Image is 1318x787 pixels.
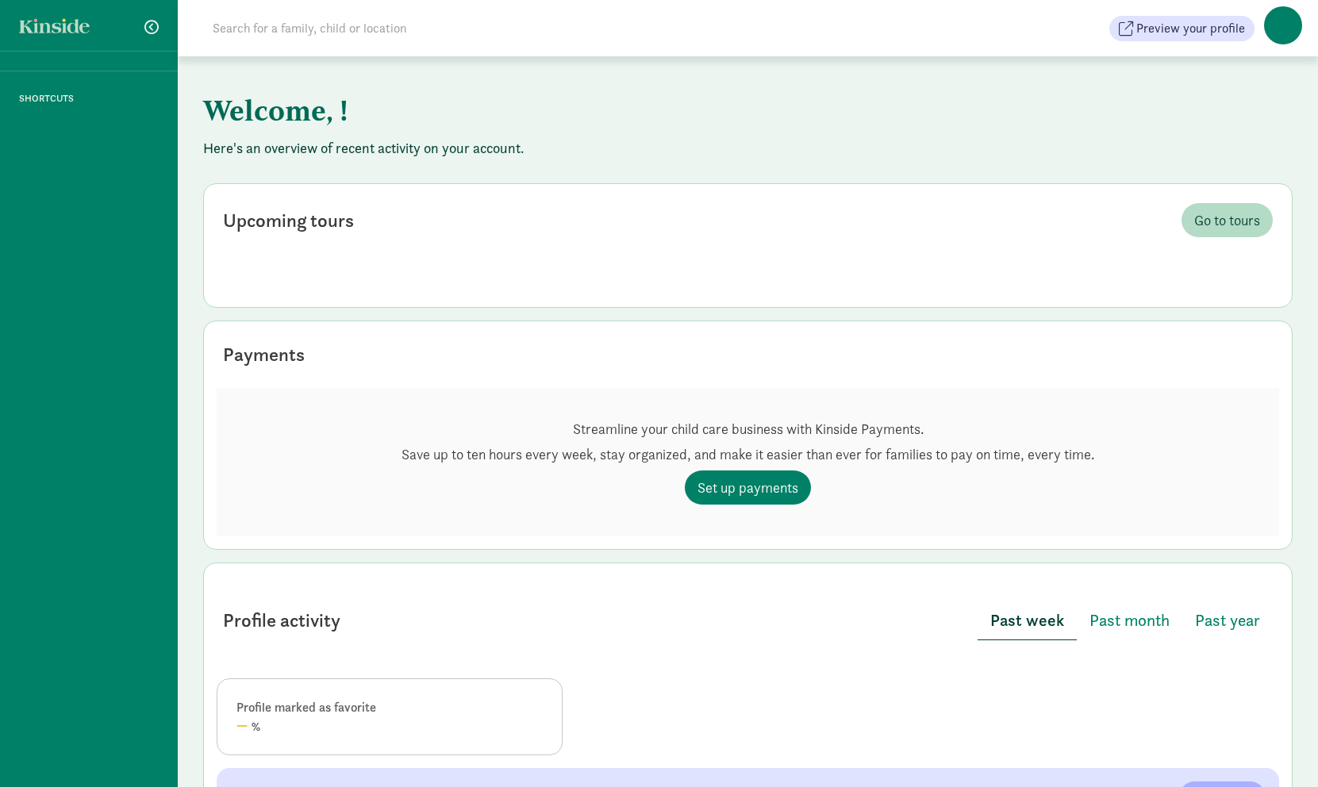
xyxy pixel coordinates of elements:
[697,477,798,498] span: Set up payments
[1195,608,1260,633] span: Past year
[1194,209,1260,231] span: Go to tours
[1089,608,1170,633] span: Past month
[236,717,543,735] div: %
[1077,601,1182,639] button: Past month
[1136,19,1245,38] span: Preview your profile
[203,82,989,139] h1: Welcome, !
[1182,203,1273,237] a: Go to tours
[990,608,1064,633] span: Past week
[1182,601,1273,639] button: Past year
[203,139,1293,158] p: Here's an overview of recent activity on your account.
[223,606,340,635] div: Profile activity
[223,206,354,235] div: Upcoming tours
[402,420,1094,439] p: Streamline your child care business with Kinside Payments.
[203,13,648,44] input: Search for a family, child or location
[978,601,1077,640] button: Past week
[223,340,305,369] div: Payments
[1109,16,1255,41] button: Preview your profile
[685,470,811,505] a: Set up payments
[402,445,1094,464] p: Save up to ten hours every week, stay organized, and make it easier than ever for families to pay...
[236,698,543,717] div: Profile marked as favorite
